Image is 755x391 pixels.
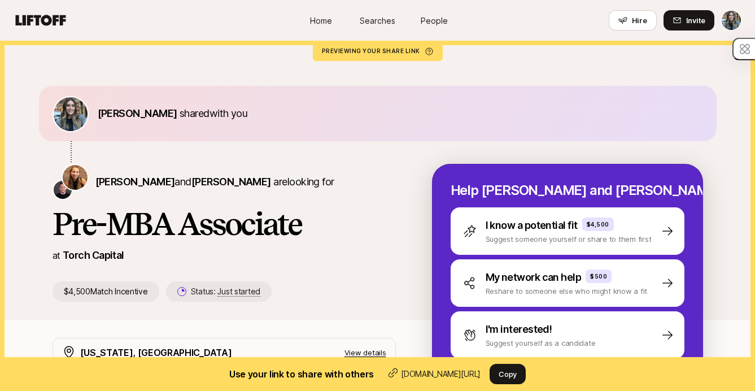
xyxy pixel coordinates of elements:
h2: Use your link to share with others [229,367,374,381]
span: [PERSON_NAME] [95,176,175,188]
button: Invite [664,10,714,31]
p: Suggest someone yourself or share to them first [486,233,652,245]
a: People [406,10,462,31]
span: Just started [217,286,260,297]
button: Allie Molner [721,10,741,31]
p: Reshare to someone else who might know a fit [486,285,648,297]
span: with you [210,107,248,119]
a: Searches [350,10,406,31]
span: People [421,15,448,27]
p: shared [98,106,252,121]
span: Invite [686,15,705,26]
p: Status: [191,285,260,298]
p: $500 [590,272,607,281]
h1: Pre-MBA Associate [53,207,396,241]
p: I know a potential fit [486,218,578,233]
button: Hire [609,10,657,31]
p: [US_STATE], [GEOGRAPHIC_DATA] [80,345,232,360]
p: I'm interested! [486,322,552,337]
span: [PERSON_NAME] [191,176,271,188]
p: Previewing your share link [322,47,434,54]
p: View details [344,347,386,358]
span: [PERSON_NAME] [98,107,177,119]
p: [DOMAIN_NAME][URL] [401,367,481,381]
p: $4,500 Match Incentive [53,281,159,302]
p: Help [PERSON_NAME] and [PERSON_NAME] hire [451,183,684,198]
img: Katie Reiner [63,165,88,190]
p: at [53,248,60,263]
a: Home [293,10,350,31]
button: Copy [490,364,526,384]
img: 95585955_877a_4a35_a7a1_33785f24cadb.jpg [54,97,88,131]
span: Searches [360,15,395,27]
img: Allie Molner [722,11,741,30]
p: Suggest yourself as a candidate [486,337,596,349]
a: Torch Capital [63,249,124,261]
span: Hire [632,15,647,26]
span: and [174,176,270,188]
p: My network can help [486,270,582,285]
span: Home [310,15,332,27]
img: Christopher Harper [54,181,72,199]
p: $4,500 [587,220,609,229]
p: are looking for [95,174,334,190]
